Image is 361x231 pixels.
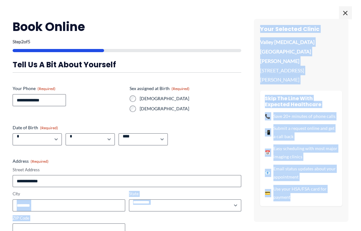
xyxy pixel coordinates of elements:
label: [DEMOGRAPHIC_DATA] [140,106,242,112]
span: (Required) [40,125,58,130]
h3: Your Selected Clinic [260,25,342,33]
li: Use your HSA/FSA card for payment [265,185,337,201]
p: [STREET_ADDRESS][PERSON_NAME] [260,66,342,84]
li: Easy scheduling with most major imaging clinics [265,144,337,161]
span: × [339,6,352,19]
span: (Required) [31,159,49,164]
label: [DEMOGRAPHIC_DATA] [140,95,242,102]
li: Save 20+ minutes of phone calls [265,112,337,120]
h4: Skip the line with Expected Healthcare [265,95,337,107]
h2: Book Online [13,19,241,34]
span: (Required) [172,86,189,91]
span: 2 [21,39,24,44]
p: Valley [MEDICAL_DATA] [GEOGRAPHIC_DATA][PERSON_NAME] [260,37,342,65]
legend: Address [13,158,49,164]
span: 5 [28,39,30,44]
label: State [129,191,242,197]
span: 💳 [265,189,270,197]
span: 📲 [265,128,270,137]
label: City [13,191,125,197]
span: 📞 [265,112,270,120]
span: 📅 [265,149,270,157]
label: Your Phone [13,85,125,92]
li: Submit a request online and get a call back [265,124,337,141]
label: Street Address [13,167,241,173]
p: Step of [13,40,241,44]
span: (Required) [38,86,55,91]
legend: Date of Birth [13,125,58,131]
legend: Sex assigned at Birth [130,85,189,92]
li: Email status updates about your appointment [265,165,337,181]
label: ZIP Code [13,215,125,221]
span: 📧 [265,169,270,177]
h3: Tell us a bit about yourself [13,60,241,70]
